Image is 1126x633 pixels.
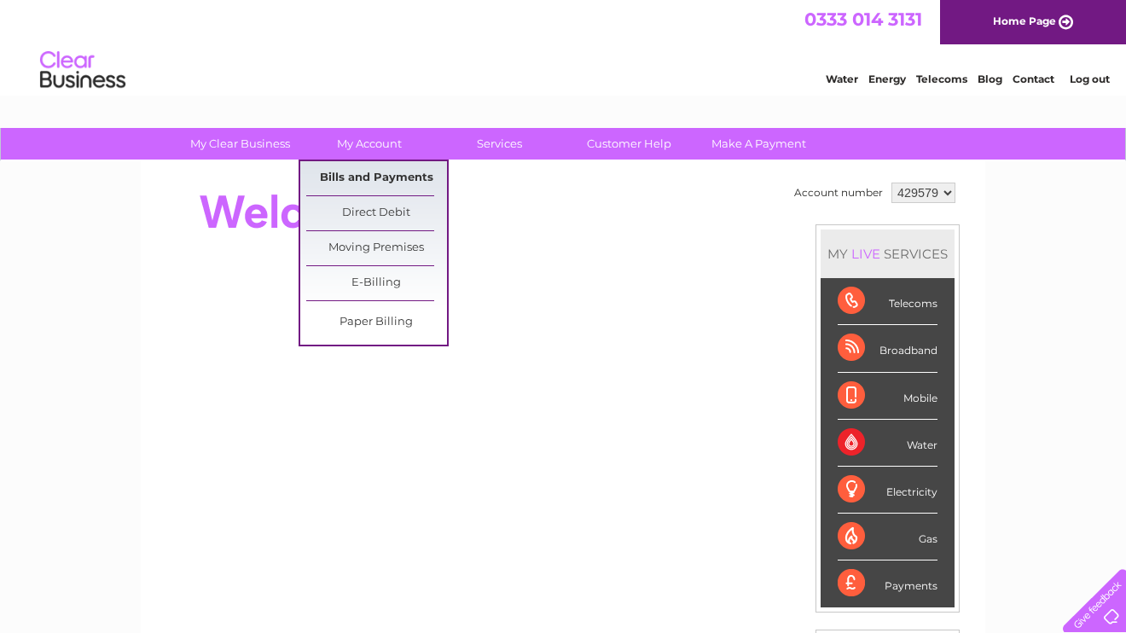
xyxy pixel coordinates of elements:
[978,73,1002,85] a: Blog
[838,278,937,325] div: Telecoms
[838,420,937,467] div: Water
[838,467,937,514] div: Electricity
[299,128,440,160] a: My Account
[559,128,699,160] a: Customer Help
[868,73,906,85] a: Energy
[826,73,858,85] a: Water
[306,196,447,230] a: Direct Debit
[1013,73,1054,85] a: Contact
[916,73,967,85] a: Telecoms
[1070,73,1110,85] a: Log out
[848,246,884,262] div: LIVE
[161,9,967,83] div: Clear Business is a trading name of Verastar Limited (registered in [GEOGRAPHIC_DATA] No. 3667643...
[804,9,922,30] a: 0333 014 3131
[838,373,937,420] div: Mobile
[790,178,887,207] td: Account number
[39,44,126,96] img: logo.png
[838,514,937,560] div: Gas
[170,128,311,160] a: My Clear Business
[838,560,937,607] div: Payments
[306,305,447,340] a: Paper Billing
[306,266,447,300] a: E-Billing
[429,128,570,160] a: Services
[306,231,447,265] a: Moving Premises
[838,325,937,372] div: Broadband
[821,229,955,278] div: MY SERVICES
[306,161,447,195] a: Bills and Payments
[688,128,829,160] a: Make A Payment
